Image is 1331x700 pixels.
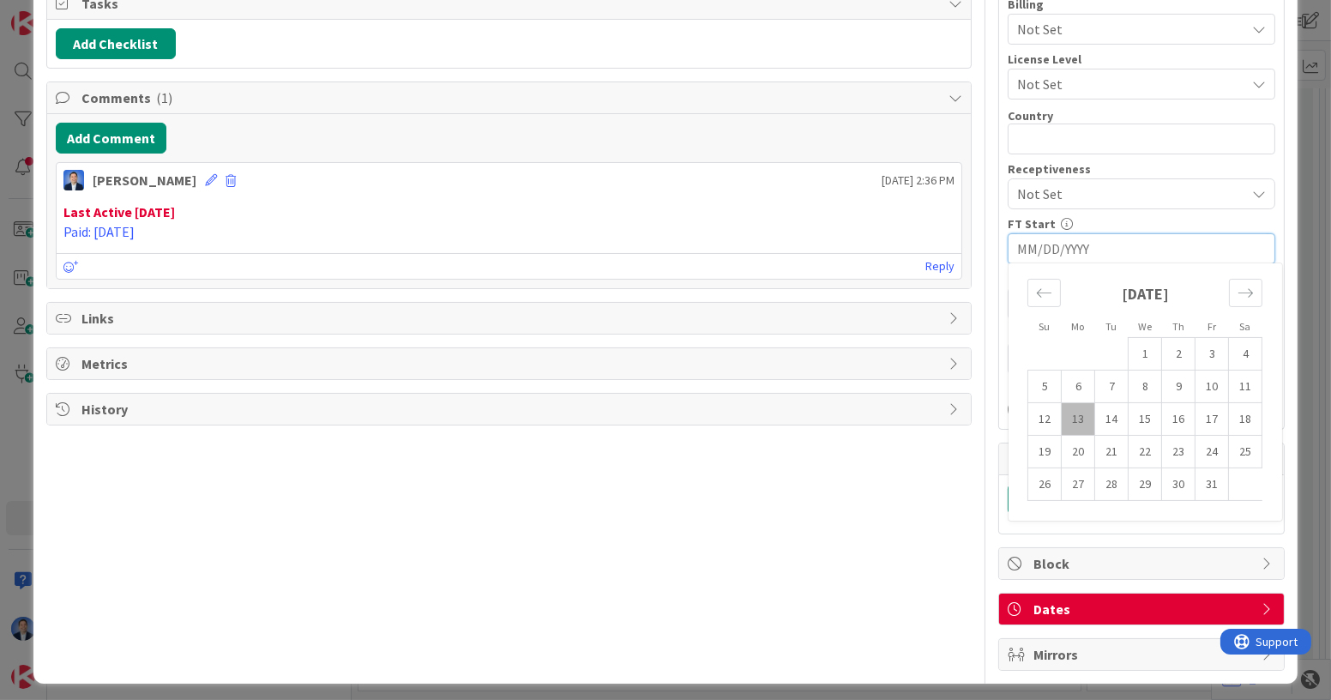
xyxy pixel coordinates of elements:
[1195,371,1229,403] td: Friday, 10/10/2025 12:00 PM
[1208,320,1216,333] small: Fr
[1028,468,1062,501] td: Sunday, 10/26/2025 12:00 PM
[1105,320,1117,333] small: Tu
[1162,403,1195,436] td: Thursday, 10/16/2025 12:00 PM
[1039,320,1050,333] small: Su
[1027,279,1061,307] div: Move backward to switch to the previous month.
[63,203,175,220] strong: Last Active [DATE]
[1122,284,1169,304] strong: [DATE]
[1172,320,1184,333] small: Th
[1062,403,1095,436] td: Monday, 10/13/2025 12:00 PM
[1033,644,1253,665] span: Mirrors
[1062,436,1095,468] td: Monday, 10/20/2025 12:00 PM
[1229,371,1262,403] td: Saturday, 10/11/2025 12:00 PM
[882,172,955,190] span: [DATE] 2:36 PM
[1095,371,1129,403] td: Tuesday, 10/07/2025 12:00 PM
[1028,371,1062,403] td: Sunday, 10/05/2025 12:00 PM
[1071,320,1084,333] small: Mo
[1028,436,1062,468] td: Sunday, 10/19/2025 12:00 PM
[81,353,940,374] span: Metrics
[1062,468,1095,501] td: Monday, 10/27/2025 12:00 PM
[1129,403,1162,436] td: Wednesday, 10/15/2025 12:00 PM
[1008,218,1275,230] div: FT Start
[1028,403,1062,436] td: Sunday, 10/12/2025 12:00 PM
[81,87,940,108] span: Comments
[63,223,135,240] span: Paid: [DATE]
[1129,436,1162,468] td: Wednesday, 10/22/2025 12:00 PM
[1095,468,1129,501] td: Tuesday, 10/28/2025 12:00 PM
[1162,338,1195,371] td: Thursday, 10/02/2025 12:00 PM
[1009,263,1281,521] div: Calendar
[1195,338,1229,371] td: Friday, 10/03/2025 12:00 PM
[1195,403,1229,436] td: Friday, 10/17/2025 12:00 PM
[1095,403,1129,436] td: Tuesday, 10/14/2025 12:00 PM
[1033,553,1253,574] span: Block
[1062,371,1095,403] td: Monday, 10/06/2025 12:00 PM
[1229,338,1262,371] td: Saturday, 10/04/2025 12:00 PM
[1008,53,1275,65] div: License Level
[1138,320,1152,333] small: We
[1129,371,1162,403] td: Wednesday, 10/08/2025 12:00 PM
[1229,279,1262,307] div: Move forward to switch to the next month.
[63,170,84,190] img: DP
[1195,468,1229,501] td: Friday, 10/31/2025 12:00 PM
[56,28,176,59] button: Add Checklist
[81,399,940,419] span: History
[1162,436,1195,468] td: Thursday, 10/23/2025 12:00 PM
[1229,436,1262,468] td: Saturday, 10/25/2025 12:00 PM
[1017,17,1237,41] span: Not Set
[1008,108,1053,124] label: Country
[1162,371,1195,403] td: Thursday, 10/09/2025 12:00 PM
[1008,328,1052,343] label: Partner
[1033,599,1253,619] span: Dates
[1239,320,1250,333] small: Sa
[1017,182,1245,206] span: Not Set
[1195,436,1229,468] td: Friday, 10/24/2025 12:00 PM
[156,89,172,106] span: ( 1 )
[93,170,196,190] div: [PERSON_NAME]
[1008,383,1275,395] div: Cancelled
[56,123,166,154] button: Add Comment
[36,3,78,23] span: Support
[925,256,955,277] a: Reply
[1129,338,1162,371] td: Wednesday, 10/01/2025 12:00 PM
[81,308,940,329] span: Links
[1129,468,1162,501] td: Wednesday, 10/29/2025 12:00 PM
[1017,72,1237,96] span: Not Set
[1008,163,1275,175] div: Receptiveness
[1229,403,1262,436] td: Saturday, 10/18/2025 12:00 PM
[1095,436,1129,468] td: Tuesday, 10/21/2025 12:00 PM
[1017,234,1266,263] input: MM/DD/YYYY
[1008,273,1275,285] div: Lost Reason
[1162,468,1195,501] td: Thursday, 10/30/2025 12:00 PM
